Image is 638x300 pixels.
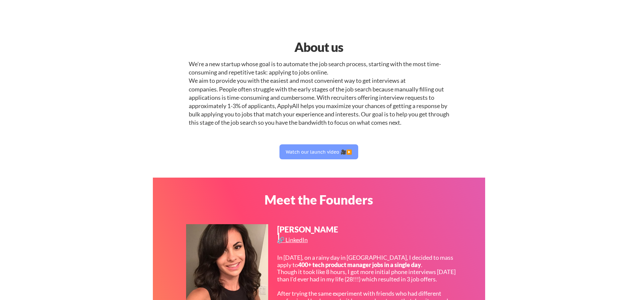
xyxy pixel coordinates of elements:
a: 🔗 LinkedIn [277,237,309,245]
div: 🔗 LinkedIn [277,237,309,243]
div: We're a new startup whose goal is to automate the job search process, starting with the most time... [189,60,449,127]
div: [PERSON_NAME] [277,225,339,241]
strong: 400+ tech product manager jobs in a single day [298,261,421,268]
div: About us [234,38,404,57]
button: Watch our launch video 🎥▶️ [279,144,358,159]
div: Meet the Founders [234,193,404,206]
